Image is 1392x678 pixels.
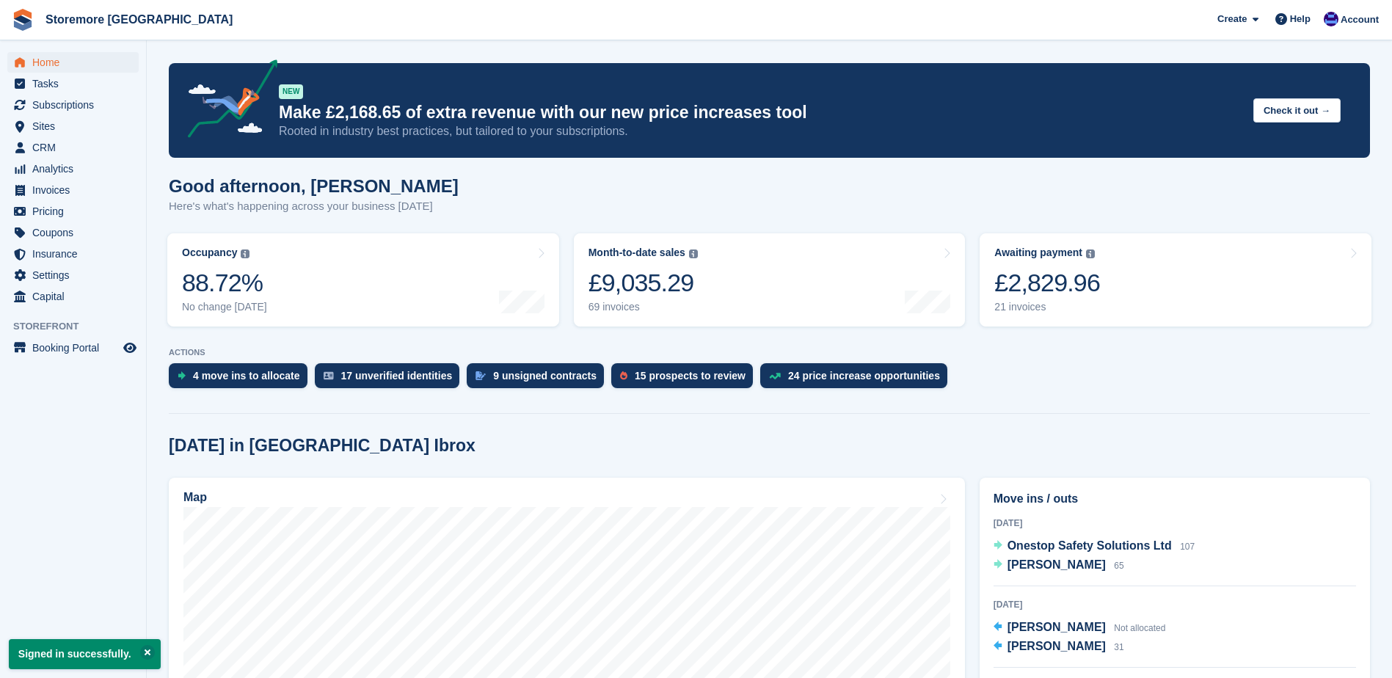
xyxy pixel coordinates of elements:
[1086,249,1095,258] img: icon-info-grey-7440780725fd019a000dd9b08b2336e03edf1995a4989e88bcd33f0948082b44.svg
[1290,12,1311,26] span: Help
[994,598,1356,611] div: [DATE]
[169,436,475,456] h2: [DATE] in [GEOGRAPHIC_DATA] Ibrox
[315,363,467,395] a: 17 unverified identities
[1007,558,1106,571] span: [PERSON_NAME]
[193,370,300,382] div: 4 move ins to allocate
[760,363,955,395] a: 24 price increase opportunities
[32,286,120,307] span: Capital
[7,116,139,136] a: menu
[994,537,1195,556] a: Onestop Safety Solutions Ltd 107
[32,137,120,158] span: CRM
[7,158,139,179] a: menu
[994,301,1100,313] div: 21 invoices
[689,249,698,258] img: icon-info-grey-7440780725fd019a000dd9b08b2336e03edf1995a4989e88bcd33f0948082b44.svg
[241,249,249,258] img: icon-info-grey-7440780725fd019a000dd9b08b2336e03edf1995a4989e88bcd33f0948082b44.svg
[467,363,611,395] a: 9 unsigned contracts
[7,73,139,94] a: menu
[32,201,120,222] span: Pricing
[1114,623,1165,633] span: Not allocated
[32,180,120,200] span: Invoices
[7,52,139,73] a: menu
[1180,542,1195,552] span: 107
[183,491,207,504] h2: Map
[994,490,1356,508] h2: Move ins / outs
[32,95,120,115] span: Subscriptions
[169,348,1370,357] p: ACTIONS
[1114,561,1123,571] span: 65
[7,286,139,307] a: menu
[7,95,139,115] a: menu
[341,370,453,382] div: 17 unverified identities
[635,370,746,382] div: 15 prospects to review
[1253,98,1341,123] button: Check it out →
[769,373,781,379] img: price_increase_opportunities-93ffe204e8149a01c8c9dc8f82e8f89637d9d84a8eef4429ea346261dce0b2c0.svg
[169,198,459,215] p: Here's what's happening across your business [DATE]
[12,9,34,31] img: stora-icon-8386f47178a22dfd0bd8f6a31ec36ba5ce8667c1dd55bd0f319d3a0aa187defe.svg
[1114,642,1123,652] span: 31
[1217,12,1247,26] span: Create
[994,247,1082,259] div: Awaiting payment
[167,233,559,327] a: Occupancy 88.72% No change [DATE]
[279,102,1242,123] p: Make £2,168.65 of extra revenue with our new price increases tool
[994,638,1124,657] a: [PERSON_NAME] 31
[980,233,1371,327] a: Awaiting payment £2,829.96 21 invoices
[32,338,120,358] span: Booking Portal
[178,371,186,380] img: move_ins_to_allocate_icon-fdf77a2bb77ea45bf5b3d319d69a93e2d87916cf1d5bf7949dd705db3b84f3ca.svg
[574,233,966,327] a: Month-to-date sales £9,035.29 69 invoices
[588,247,685,259] div: Month-to-date sales
[32,116,120,136] span: Sites
[32,158,120,179] span: Analytics
[7,244,139,264] a: menu
[279,123,1242,139] p: Rooted in industry best practices, but tailored to your subscriptions.
[788,370,940,382] div: 24 price increase opportunities
[169,176,459,196] h1: Good afternoon, [PERSON_NAME]
[1007,640,1106,652] span: [PERSON_NAME]
[182,247,237,259] div: Occupancy
[175,59,278,143] img: price-adjustments-announcement-icon-8257ccfd72463d97f412b2fc003d46551f7dbcb40ab6d574587a9cd5c0d94...
[7,137,139,158] a: menu
[994,517,1356,530] div: [DATE]
[182,268,267,298] div: 88.72%
[13,319,146,334] span: Storefront
[1324,12,1338,26] img: Angela
[994,619,1166,638] a: [PERSON_NAME] Not allocated
[32,265,120,285] span: Settings
[32,52,120,73] span: Home
[169,363,315,395] a: 4 move ins to allocate
[40,7,238,32] a: Storemore [GEOGRAPHIC_DATA]
[994,556,1124,575] a: [PERSON_NAME] 65
[493,370,597,382] div: 9 unsigned contracts
[9,639,161,669] p: Signed in successfully.
[7,265,139,285] a: menu
[279,84,303,99] div: NEW
[324,371,334,380] img: verify_identity-adf6edd0f0f0b5bbfe63781bf79b02c33cf7c696d77639b501bdc392416b5a36.svg
[475,371,486,380] img: contract_signature_icon-13c848040528278c33f63329250d36e43548de30e8caae1d1a13099fd9432cc5.svg
[7,201,139,222] a: menu
[121,339,139,357] a: Preview store
[7,338,139,358] a: menu
[182,301,267,313] div: No change [DATE]
[1007,621,1106,633] span: [PERSON_NAME]
[994,268,1100,298] div: £2,829.96
[32,222,120,243] span: Coupons
[32,244,120,264] span: Insurance
[588,268,698,298] div: £9,035.29
[1007,539,1172,552] span: Onestop Safety Solutions Ltd
[7,222,139,243] a: menu
[32,73,120,94] span: Tasks
[611,363,760,395] a: 15 prospects to review
[7,180,139,200] a: menu
[588,301,698,313] div: 69 invoices
[620,371,627,380] img: prospect-51fa495bee0391a8d652442698ab0144808aea92771e9ea1ae160a38d050c398.svg
[1341,12,1379,27] span: Account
